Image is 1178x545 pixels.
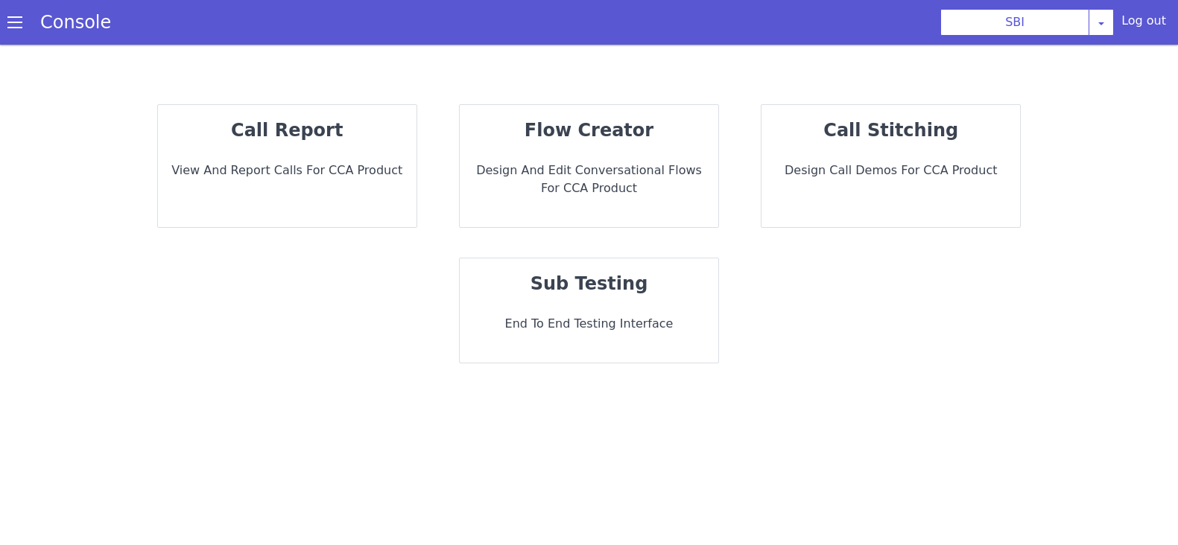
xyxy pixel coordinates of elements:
p: View and report calls for CCA Product [170,162,405,179]
strong: sub testing [531,273,648,294]
strong: flow creator [525,120,653,141]
p: End to End Testing Interface [472,315,706,333]
div: Log out [1121,12,1166,36]
button: SBI [940,9,1089,36]
p: Design and Edit Conversational flows for CCA Product [472,162,706,197]
a: Console [22,12,129,33]
strong: call report [231,120,343,141]
strong: call stitching [823,120,958,141]
p: Design call demos for CCA Product [773,162,1008,179]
